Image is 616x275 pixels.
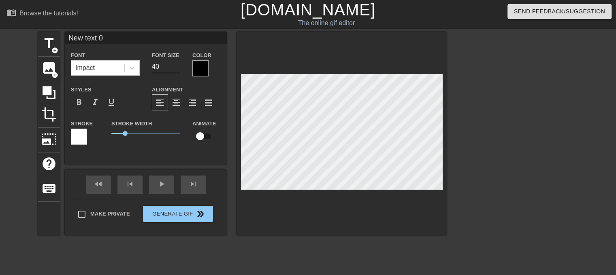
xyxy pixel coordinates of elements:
a: [DOMAIN_NAME] [241,1,375,19]
button: Generate Gif [143,206,213,222]
span: Send Feedback/Suggestion [514,6,605,17]
label: Color [192,51,211,59]
span: format_italic [90,97,100,107]
label: Font Size [152,51,179,59]
div: The online gif editor [209,18,443,28]
label: Styles [71,86,92,94]
label: Animate [192,120,216,128]
span: format_bold [74,97,84,107]
span: crop [41,107,57,122]
label: Stroke [71,120,93,128]
span: play_arrow [157,179,166,189]
span: Make Private [90,210,130,218]
span: title [41,36,57,51]
div: Impact [75,63,95,73]
span: format_underline [107,97,116,107]
span: add_circle [51,72,58,78]
span: add_circle [51,47,58,54]
span: image [41,60,57,76]
span: format_align_justify [204,97,213,107]
span: Generate Gif [146,209,210,219]
span: help [41,156,57,171]
span: double_arrow [196,209,205,219]
span: menu_book [6,8,16,17]
span: photo_size_select_large [41,131,57,147]
span: skip_previous [125,179,135,189]
span: format_align_left [155,97,165,107]
label: Alignment [152,86,183,94]
button: Send Feedback/Suggestion [507,4,612,19]
span: format_align_center [171,97,181,107]
span: format_align_right [188,97,197,107]
a: Browse the tutorials! [6,8,78,20]
label: Font [71,51,85,59]
span: skip_next [188,179,198,189]
span: keyboard [41,181,57,196]
div: Browse the tutorials! [19,10,78,17]
label: Stroke Width [111,120,152,128]
span: fast_rewind [94,179,103,189]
